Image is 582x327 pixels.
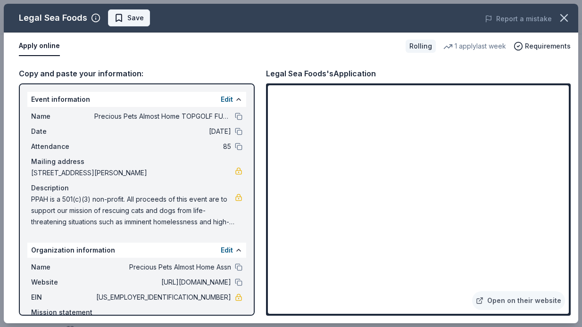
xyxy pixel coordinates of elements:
div: Organization information [27,243,246,258]
button: Report a mistake [485,13,552,25]
div: Event information [27,92,246,107]
span: Precious Pets Almost Home Assn [94,262,231,273]
button: Edit [221,245,233,256]
div: Legal Sea Foods [19,10,87,25]
div: Mission statement [31,307,242,318]
div: Rolling [406,40,436,53]
span: Name [31,262,94,273]
button: Apply online [19,36,60,56]
span: [URL][DOMAIN_NAME] [94,277,231,288]
span: Requirements [525,41,571,52]
span: [STREET_ADDRESS][PERSON_NAME] [31,167,235,179]
span: Save [127,12,144,24]
span: Name [31,111,94,122]
button: Save [108,9,150,26]
span: 85 [94,141,231,152]
span: [DATE] [94,126,231,137]
a: Open on their website [472,291,565,310]
button: Requirements [514,41,571,52]
div: Copy and paste your information: [19,67,255,80]
button: Edit [221,94,233,105]
div: Legal Sea Foods's Application [266,67,376,80]
div: 1 apply last week [443,41,506,52]
span: [US_EMPLOYER_IDENTIFICATION_NUMBER] [94,292,231,303]
span: Website [31,277,94,288]
span: EIN [31,292,94,303]
span: Attendance [31,141,94,152]
div: Mailing address [31,156,242,167]
span: PPAH is a 501(c)(3) non-profit. All proceeds of this event are to support our mission of rescuing... [31,194,235,228]
span: Date [31,126,94,137]
span: Precious Pets Almost Home TOPGOLF FUNDRAISER [94,111,231,122]
div: Description [31,182,242,194]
